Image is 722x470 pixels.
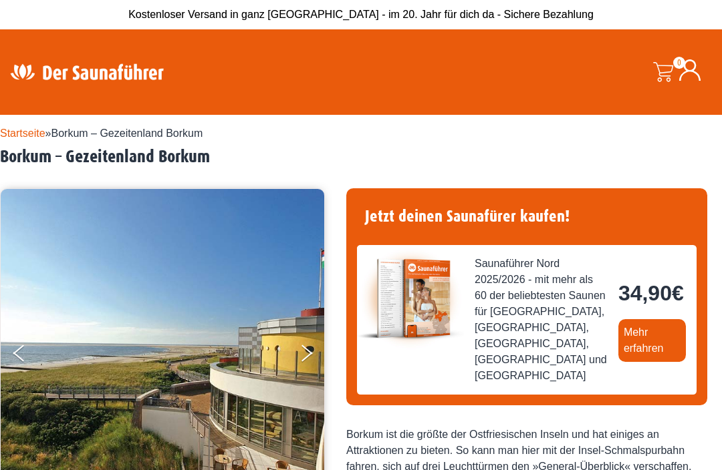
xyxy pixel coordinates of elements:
span: € [672,281,684,305]
img: der-saunafuehrer-2025-nord.jpg [357,245,464,352]
h4: Jetzt deinen Saunafürer kaufen! [357,199,697,234]
span: Saunaführer Nord 2025/2026 - mit mehr als 60 der beliebtesten Saunen für [GEOGRAPHIC_DATA], [GEOG... [475,256,608,384]
span: Borkum – Gezeitenland Borkum [51,128,203,139]
button: Next [299,339,332,373]
a: Mehr erfahren [618,319,686,362]
button: Previous [13,339,47,373]
span: 0 [673,57,685,69]
span: Kostenloser Versand in ganz [GEOGRAPHIC_DATA] - im 20. Jahr für dich da - Sichere Bezahlung [128,9,594,20]
bdi: 34,90 [618,281,684,305]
